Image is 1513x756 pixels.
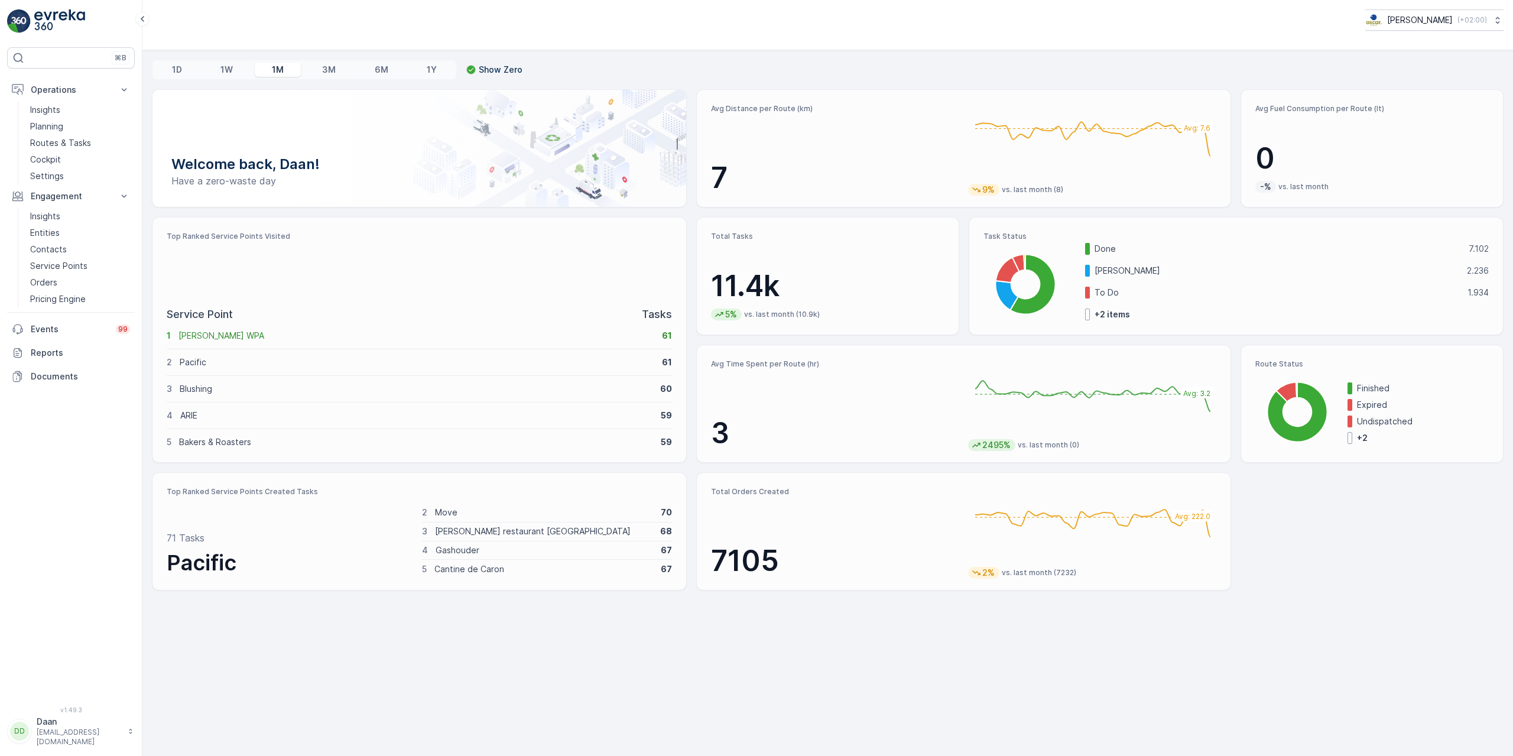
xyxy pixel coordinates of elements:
[31,371,130,382] p: Documents
[642,306,672,323] p: Tasks
[30,293,86,305] p: Pricing Engine
[180,383,652,395] p: Blushing
[30,104,60,116] p: Insights
[436,544,654,556] p: Gashouder
[1365,9,1504,31] button: [PERSON_NAME](+02:00)
[711,543,959,579] p: 7105
[30,210,60,222] p: Insights
[744,310,820,319] p: vs. last month (10.9k)
[167,410,173,421] p: 4
[981,184,996,196] p: 9%
[30,154,61,166] p: Cockpit
[7,716,135,747] button: DDDaan[EMAIL_ADDRESS][DOMAIN_NAME]
[1002,568,1076,577] p: vs. last month (7232)
[167,232,672,241] p: Top Ranked Service Points Visited
[435,507,654,518] p: Move
[7,341,135,365] a: Reports
[25,225,135,241] a: Entities
[30,137,91,149] p: Routes & Tasks
[115,53,126,63] p: ⌘B
[25,151,135,168] a: Cockpit
[30,260,87,272] p: Service Points
[1278,182,1329,192] p: vs. last month
[375,64,388,76] p: 6M
[661,436,672,448] p: 59
[172,64,182,76] p: 1D
[981,439,1012,451] p: 2495%
[7,317,135,341] a: Events99
[171,174,667,188] p: Have a zero-waste day
[30,244,67,255] p: Contacts
[1255,359,1489,369] p: Route Status
[422,507,427,518] p: 2
[25,168,135,184] a: Settings
[1002,185,1063,194] p: vs. last month (8)
[31,347,130,359] p: Reports
[31,190,111,202] p: Engagement
[711,416,959,451] p: 3
[711,268,944,304] p: 11.4k
[25,102,135,118] a: Insights
[1255,104,1489,113] p: Avg Fuel Consumption per Route (lt)
[180,410,653,421] p: ARIE
[981,567,996,579] p: 2%
[661,544,672,556] p: 67
[37,728,122,747] p: [EMAIL_ADDRESS][DOMAIN_NAME]
[25,274,135,291] a: Orders
[1095,265,1459,277] p: [PERSON_NAME]
[1259,181,1272,193] p: -%
[25,241,135,258] a: Contacts
[662,330,672,342] p: 61
[660,525,672,537] p: 68
[422,544,428,556] p: 4
[167,306,233,323] p: Service Point
[662,356,672,368] p: 61
[1255,141,1489,176] p: 0
[711,359,959,369] p: Avg Time Spent per Route (hr)
[1387,14,1453,26] p: [PERSON_NAME]
[7,184,135,208] button: Engagement
[30,227,60,239] p: Entities
[31,84,111,96] p: Operations
[1018,440,1079,450] p: vs. last month (0)
[661,563,672,575] p: 67
[167,356,172,368] p: 2
[422,563,427,575] p: 5
[711,104,959,113] p: Avg Distance per Route (km)
[661,410,672,421] p: 59
[711,160,959,196] p: 7
[1357,416,1489,427] p: Undispatched
[1467,265,1489,277] p: 2.236
[724,309,738,320] p: 5%
[7,706,135,713] span: v 1.49.3
[30,121,63,132] p: Planning
[167,550,236,576] span: Pacific
[711,232,944,241] p: Total Tasks
[31,323,109,335] p: Events
[167,531,204,545] p: 71 Tasks
[1365,14,1382,27] img: basis-logo_rgb2x.png
[1357,399,1489,411] p: Expired
[220,64,233,76] p: 1W
[427,64,437,76] p: 1Y
[1357,432,1368,444] p: + 2
[25,258,135,274] a: Service Points
[983,232,1489,241] p: Task Status
[167,487,672,497] p: Top Ranked Service Points Created Tasks
[171,155,667,174] p: Welcome back, Daan!
[435,525,653,537] p: [PERSON_NAME] restaurant [GEOGRAPHIC_DATA]
[422,525,427,537] p: 3
[479,64,522,76] p: Show Zero
[25,118,135,135] a: Planning
[1095,287,1460,298] p: To Do
[322,64,336,76] p: 3M
[25,208,135,225] a: Insights
[180,356,654,368] p: Pacific
[1357,382,1489,394] p: Finished
[1457,15,1487,25] p: ( +02:00 )
[167,436,171,448] p: 5
[25,135,135,151] a: Routes & Tasks
[1467,287,1489,298] p: 1.934
[34,9,85,33] img: logo_light-DOdMpM7g.png
[10,722,29,741] div: DD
